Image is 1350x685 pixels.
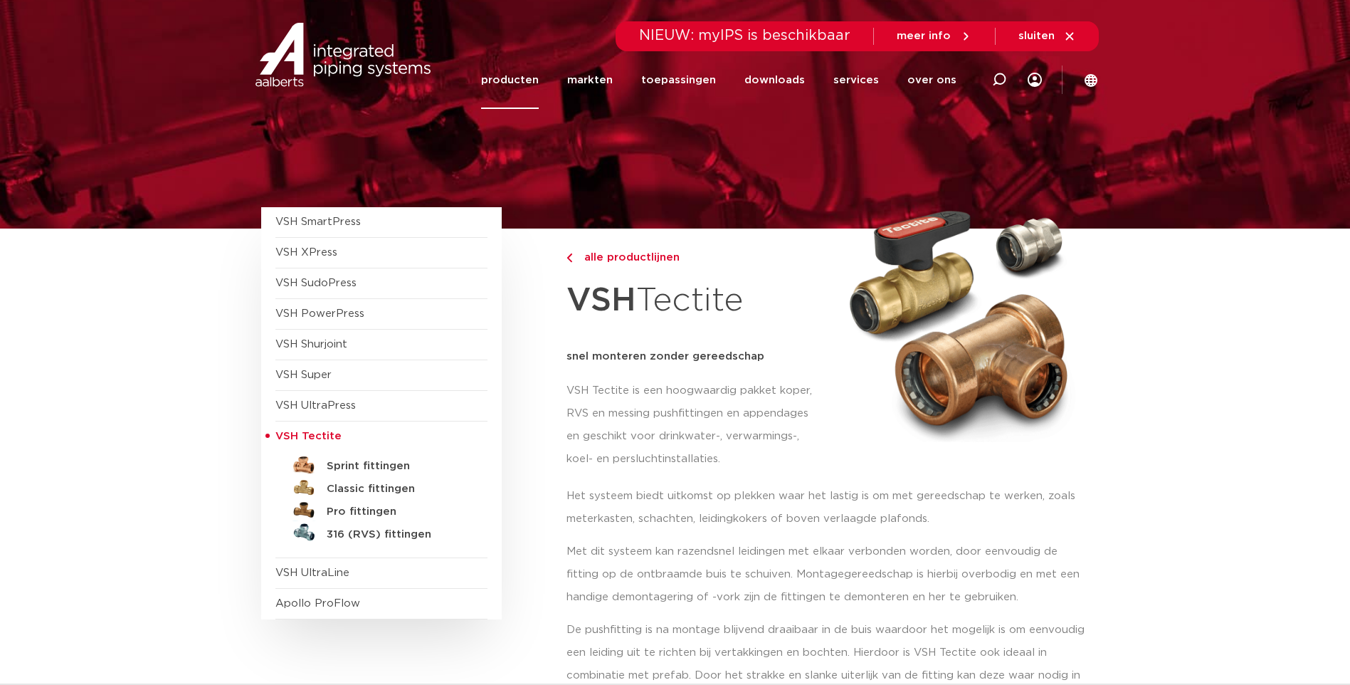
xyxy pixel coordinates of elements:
a: VSH SmartPress [275,216,361,227]
a: Apollo ProFlow [275,598,360,609]
a: VSH Shurjoint [275,339,347,350]
strong: VSH [566,284,636,317]
nav: Menu [481,51,956,109]
a: VSH UltraLine [275,568,349,578]
h5: Pro fittingen [327,506,468,518]
a: Classic fittingen [275,475,487,498]
img: chevron-right.svg [566,253,572,263]
h5: Classic fittingen [327,483,468,496]
span: meer info [897,31,951,41]
a: VSH PowerPress [275,308,364,319]
a: toepassingen [641,51,716,109]
a: markten [567,51,613,109]
a: meer info [897,30,972,43]
a: VSH Super [275,370,332,380]
a: VSH SudoPress [275,278,357,288]
div: my IPS [1028,51,1042,109]
a: downloads [744,51,805,109]
a: VSH XPress [275,247,337,258]
span: sluiten [1018,31,1055,41]
span: VSH Tectite [275,431,342,441]
p: Met dit systeem kan razendsnel leidingen met elkaar verbonden worden, door eenvoudig de fitting o... [566,540,1090,609]
p: VSH Tectite is een hoogwaardig pakket koper, RVS en messing pushfittingen en appendages en geschi... [566,380,824,471]
a: producten [481,51,539,109]
a: sluiten [1018,30,1076,43]
span: NIEUW: myIPS is beschikbaar [639,28,850,43]
h5: 316 (RVS) fittingen [327,528,468,541]
a: VSH UltraPress [275,400,356,411]
a: Sprint fittingen [275,452,487,475]
a: alle productlijnen [566,249,824,266]
p: Het systeem biedt uitkomst op plekken waar het lastig is om met gereedschap te werken, zoals mete... [566,485,1090,530]
a: services [833,51,879,109]
h5: Sprint fittingen [327,460,468,473]
strong: snel monteren zonder gereedschap [566,351,764,362]
span: alle productlijnen [576,252,680,263]
a: Pro fittingen [275,498,487,521]
a: over ons [907,51,956,109]
h1: Tectite [566,273,824,328]
a: 316 (RVS) fittingen [275,521,487,543]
